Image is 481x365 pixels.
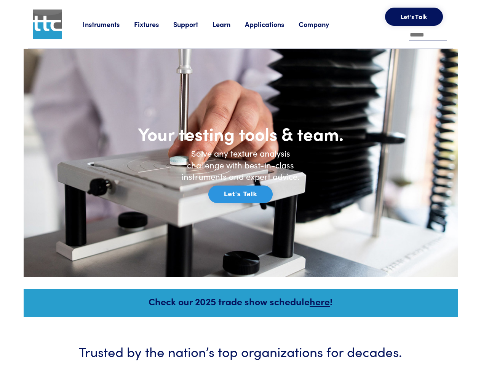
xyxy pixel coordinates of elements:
a: Applications [245,19,299,29]
button: Let's Talk [385,8,443,26]
a: Fixtures [134,19,173,29]
h3: Trusted by the nation’s top organizations for decades. [46,342,435,360]
a: Instruments [83,19,134,29]
a: here [310,295,330,308]
h5: Check our 2025 trade show schedule ! [34,295,447,308]
h6: Solve any texture analysis challenge with best-in-class instruments and expert advice. [176,148,305,182]
a: Support [173,19,213,29]
button: Let's Talk [208,186,273,203]
a: Company [299,19,344,29]
img: ttc_logo_1x1_v1.0.png [33,10,62,39]
h1: Your testing tools & team. [111,122,370,144]
a: Learn [213,19,245,29]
